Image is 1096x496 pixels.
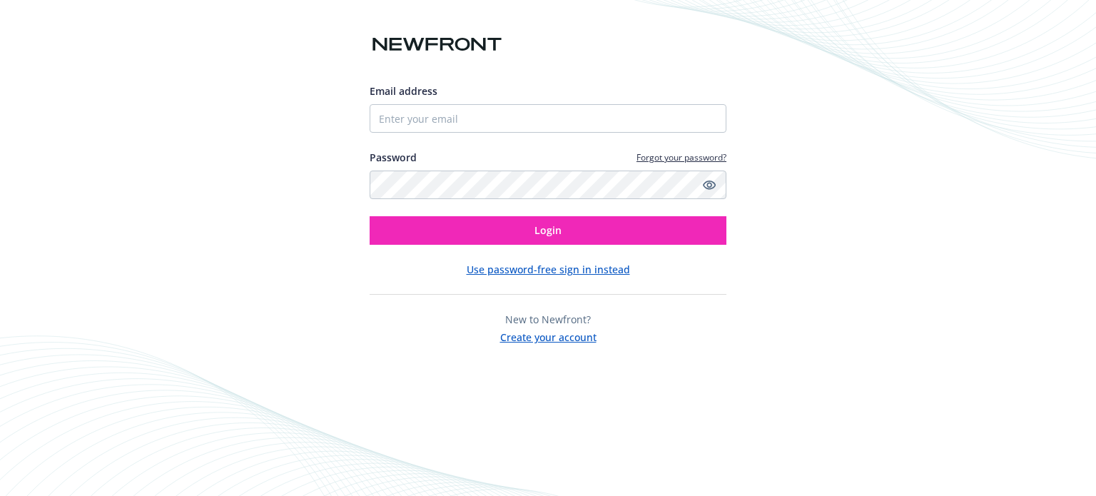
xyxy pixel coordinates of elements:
button: Create your account [500,327,597,345]
span: New to Newfront? [505,313,591,326]
a: Show password [701,176,718,193]
button: Login [370,216,726,245]
span: Email address [370,84,437,98]
input: Enter your password [370,171,726,199]
span: Login [534,223,562,237]
label: Password [370,150,417,165]
button: Use password-free sign in instead [467,262,630,277]
a: Forgot your password? [636,151,726,163]
img: Newfront logo [370,32,504,57]
input: Enter your email [370,104,726,133]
